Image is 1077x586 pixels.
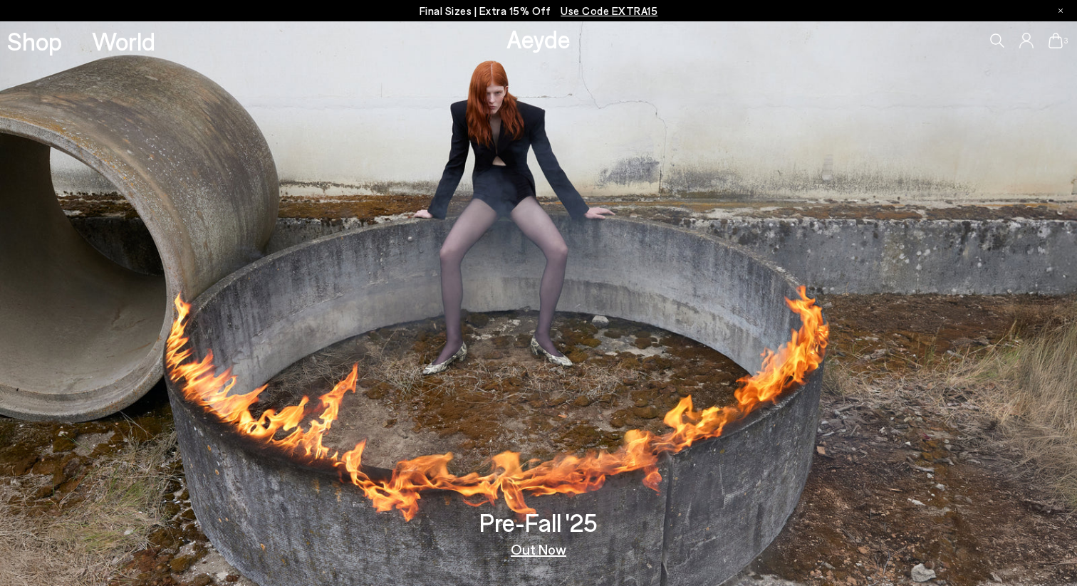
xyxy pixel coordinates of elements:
[479,510,598,535] h3: Pre-Fall '25
[511,542,566,556] a: Out Now
[1063,37,1070,45] span: 3
[1049,33,1063,48] a: 3
[506,23,571,53] a: Aeyde
[92,28,155,53] a: World
[7,28,62,53] a: Shop
[561,4,657,17] span: Navigate to /collections/ss25-final-sizes
[420,2,658,20] p: Final Sizes | Extra 15% Off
